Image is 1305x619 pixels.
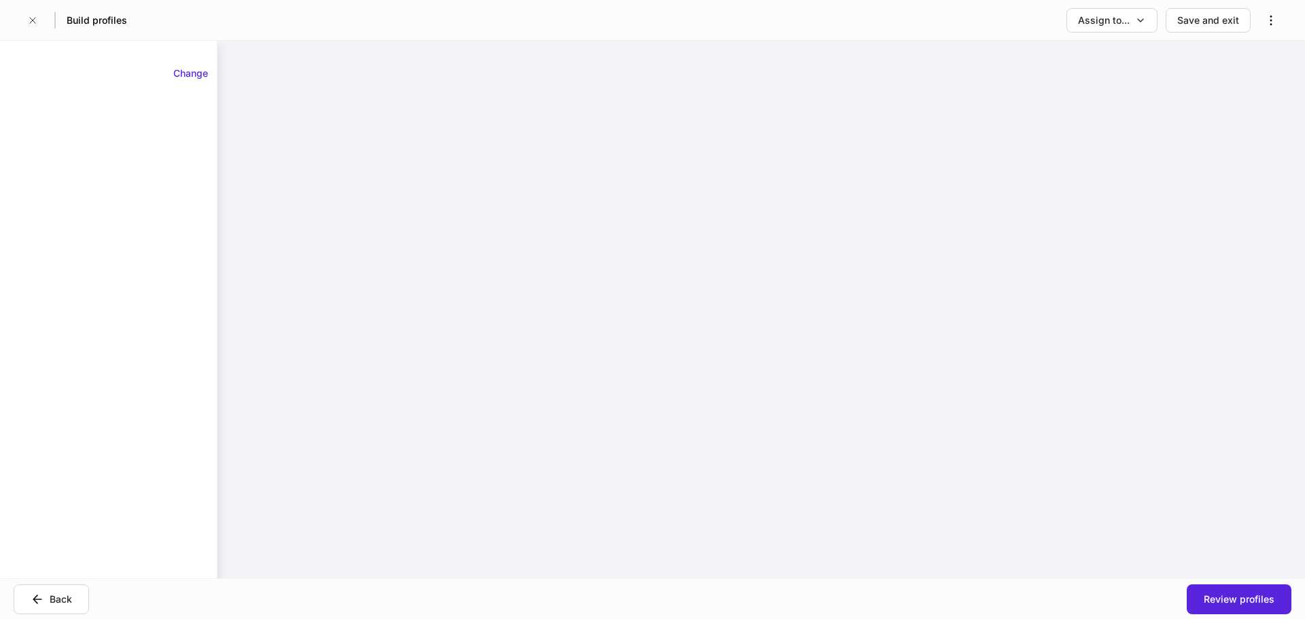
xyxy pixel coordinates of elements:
div: Review profiles [1204,593,1274,606]
button: Save and exit [1166,8,1251,33]
button: Change [164,63,217,84]
div: Assign to... [1078,14,1130,27]
h5: Build profiles [67,14,127,27]
button: Review profiles [1187,584,1291,614]
div: Change [173,67,208,80]
button: Assign to... [1066,8,1158,33]
div: Save and exit [1177,14,1239,27]
div: Back [50,593,72,606]
button: Back [14,584,89,614]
